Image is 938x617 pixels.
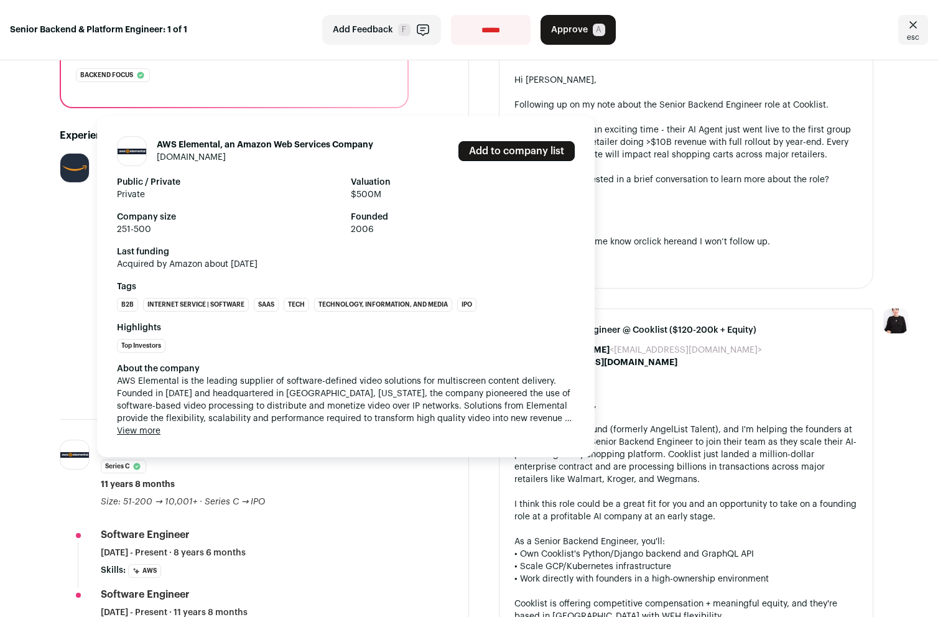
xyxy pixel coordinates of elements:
[60,128,409,143] h2: Experience
[117,211,341,223] strong: Company size
[80,69,133,81] span: Backend focus
[322,15,441,45] button: Add Feedback F
[117,298,138,312] li: B2B
[117,223,341,236] span: 251-500
[101,547,246,559] span: [DATE] - Present · 8 years 6 months
[117,375,575,425] span: AWS Elemental is the leading supplier of software-defined video solutions for multiscreen content...
[351,223,575,236] span: 2006
[538,344,762,356] dd: <[EMAIL_ADDRESS][DOMAIN_NAME]>
[101,588,190,601] div: Software Engineer
[514,548,858,560] div: • Own Cooklist's Python/Django backend and GraphQL API
[60,452,89,458] img: 1ff9e90fe9ea8649460a9b02a10e06893fce8a28f980eaeb5ee20141133135a9.jpg
[457,298,476,312] li: IPO
[642,238,682,246] a: click here
[157,139,373,151] h1: AWS Elemental, an Amazon Web Services Company
[333,24,393,36] span: Add Feedback
[117,425,160,437] button: View more
[514,211,858,223] div: [PERSON_NAME]
[117,188,341,201] span: Private
[514,74,858,86] div: Hi [PERSON_NAME],
[514,573,858,585] div: • Work directly with founders in a high-ownership environment
[514,536,858,548] div: As a Senior Backend Engineer, you'll:
[117,246,575,258] strong: Last funding
[117,176,341,188] strong: Public / Private
[101,498,197,506] span: Size: 51-200 → 10,001+
[351,188,575,201] span: $500M
[898,15,928,45] a: Close
[883,308,908,333] img: 9240684-medium_jpg
[514,99,858,111] div: Following up on my note about the Senior Backend Engineer role at Cooklist.
[514,198,858,211] div: Best,
[593,24,605,36] span: A
[541,15,616,45] button: Approve A
[514,324,858,336] span: Senior Backend Engineer @ Cooklist ($120-200k + Equity)
[514,236,858,248] div: Not interested? Let me know or and I won’t follow up.
[117,339,165,353] li: Top Investors
[254,298,279,312] li: SaaS
[514,399,858,411] div: Hi [PERSON_NAME],
[526,358,677,367] b: [EMAIL_ADDRESS][DOMAIN_NAME]
[907,32,919,42] span: esc
[117,258,575,271] span: Acquired by Amazon about [DATE]
[117,363,575,375] div: About the company
[128,564,161,578] li: AWS
[514,174,858,186] div: Would you be interested in a brief conversation to learn more about the role?
[101,528,190,542] div: Software Engineer
[351,176,575,188] strong: Valuation
[143,298,249,312] li: Internet Service | Software
[551,24,588,36] span: Approve
[514,560,858,573] div: • Scale GCP/Kubernetes infrastructure
[514,424,858,486] div: I'm Em from Wellfound (formerly AngelList Talent), and I'm helping the founders at Cooklist look ...
[351,211,575,223] strong: Founded
[514,124,858,161] div: You'd be joining at an exciting time - their AI Agent just went live to the first group of custom...
[200,496,202,508] span: ·
[205,498,266,506] span: Series C → IPO
[117,322,575,334] strong: Highlights
[101,460,146,473] li: Series C
[60,154,89,182] img: e36df5e125c6fb2c61edd5a0d3955424ed50ce57e60c515fc8d516ef803e31c7.jpg
[284,298,309,312] li: Tech
[514,498,858,523] div: I think this role could be a great fit for you and an opportunity to take on a founding role at a...
[157,153,226,162] a: [DOMAIN_NAME]
[118,149,146,155] img: 1ff9e90fe9ea8649460a9b02a10e06893fce8a28f980eaeb5ee20141133135a9.jpg
[398,24,411,36] span: F
[458,141,575,161] a: Add to company list
[101,564,126,577] span: Skills:
[101,478,175,491] span: 11 years 8 months
[10,24,187,36] strong: Senior Backend & Platform Engineer: 1 of 1
[117,281,575,293] strong: Tags
[314,298,452,312] li: Technology, Information, and Media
